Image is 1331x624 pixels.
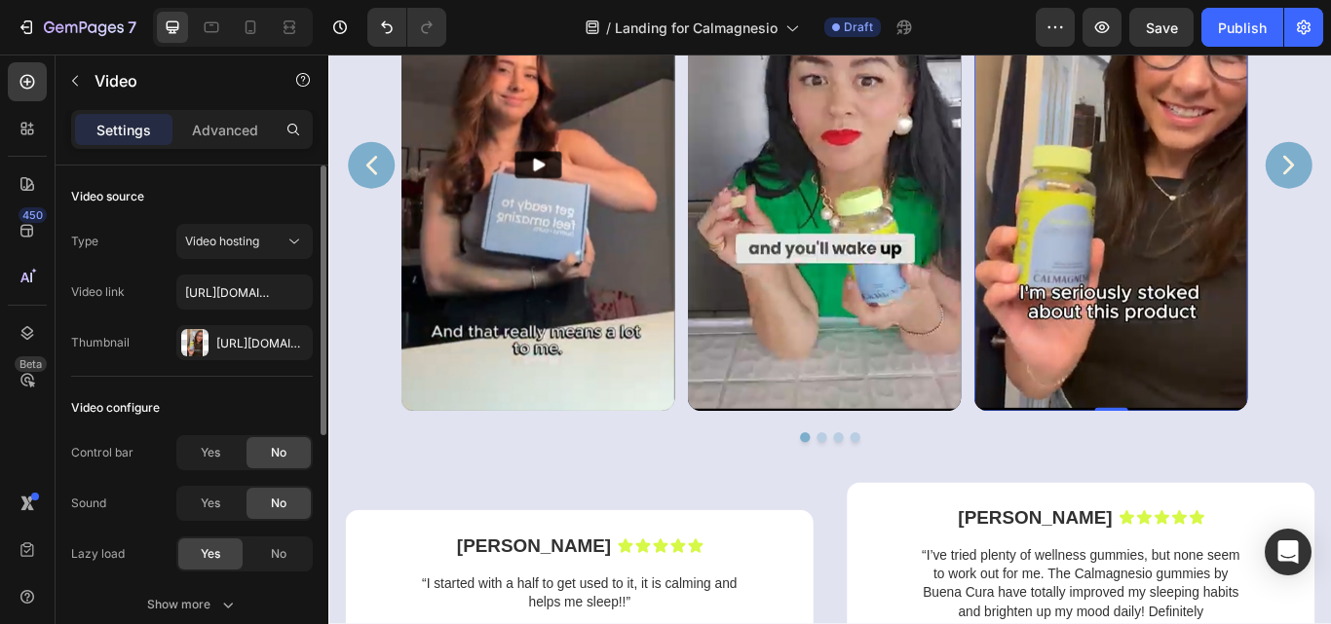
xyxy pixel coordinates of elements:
[19,207,47,223] div: 450
[149,557,329,589] p: [PERSON_NAME]
[216,114,271,145] button: Play
[71,334,130,351] div: Thumbnail
[367,8,446,47] div: Undo/Redo
[71,495,106,512] div: Sound
[271,545,286,563] span: No
[271,495,286,512] span: No
[328,55,1331,624] iframe: Design area
[608,441,620,453] button: Dot
[96,120,151,140] p: Settings
[192,120,258,140] p: Advanced
[95,69,260,92] p: Video
[1218,18,1267,38] div: Publish
[71,399,160,417] div: Video configure
[844,18,873,36] span: Draft
[71,444,133,461] div: Control bar
[71,587,313,622] button: Show more
[128,16,136,39] p: 7
[1092,102,1147,157] button: Carousel Next Arrow
[569,441,581,453] button: Dot
[71,545,125,563] div: Lazy load
[1201,8,1283,47] button: Publish
[8,8,145,47] button: 7
[606,18,611,38] span: /
[550,441,561,453] button: Dot
[615,18,778,38] span: Landing for Calmagnesio
[201,444,220,461] span: Yes
[589,441,600,453] button: Dot
[216,335,308,352] div: [URL][DOMAIN_NAME]
[201,545,220,563] span: Yes
[1146,19,1178,36] span: Save
[71,188,144,205] div: Video source
[271,444,286,461] span: No
[147,595,238,614] div: Show more
[71,233,98,250] div: Type
[176,275,313,310] input: Insert video url here
[15,356,47,372] div: Beta
[185,234,259,248] span: Video hosting
[1129,8,1194,47] button: Save
[176,224,313,259] button: Video hosting
[1265,529,1312,575] div: Open Intercom Messenger
[201,495,220,512] span: Yes
[71,283,125,301] div: Video link
[734,525,914,557] p: [PERSON_NAME]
